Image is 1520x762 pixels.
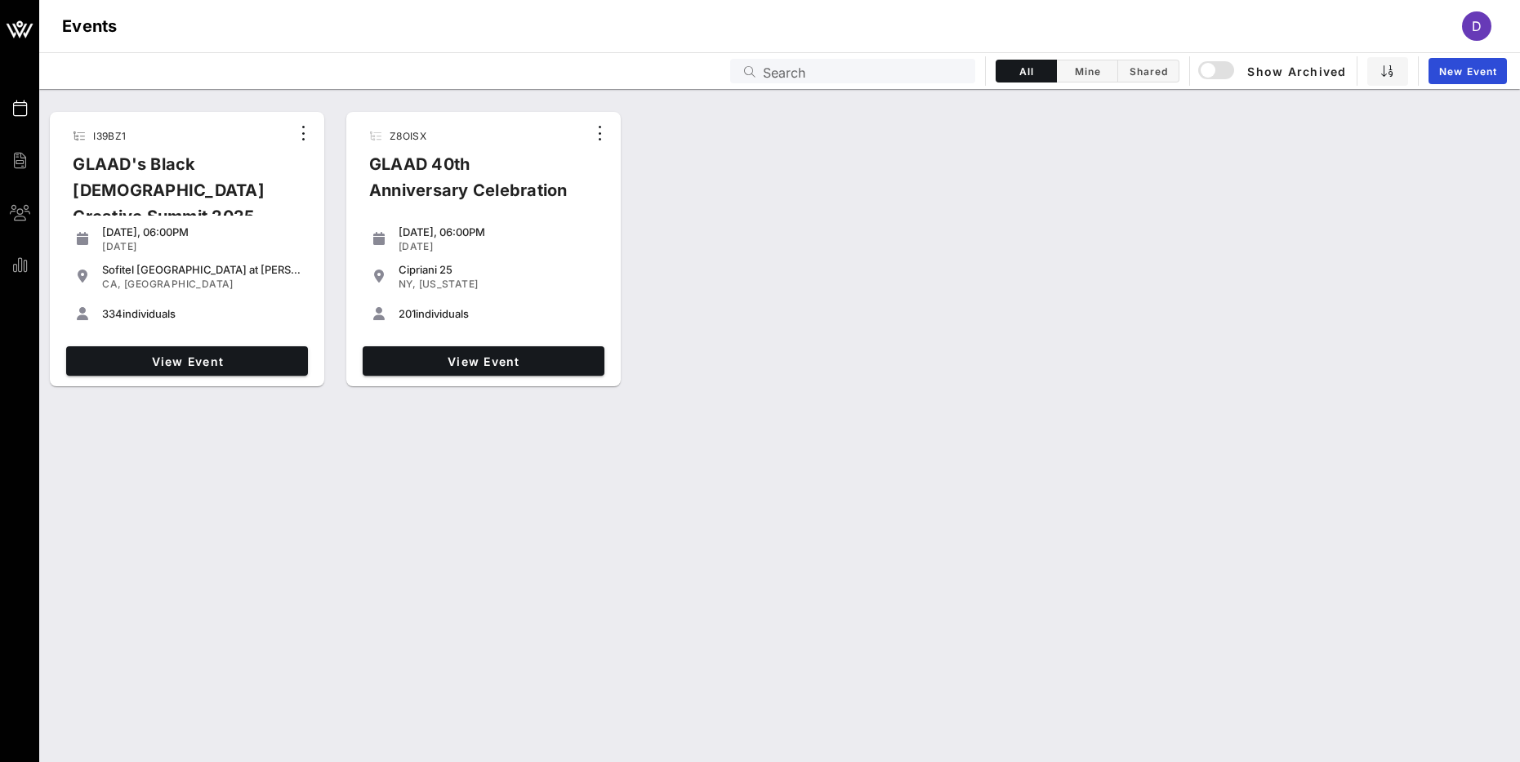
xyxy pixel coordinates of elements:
[369,354,598,368] span: View Event
[996,60,1057,82] button: All
[399,307,416,320] span: 201
[60,151,290,243] div: GLAAD's Black [DEMOGRAPHIC_DATA] Creative Summit 2025
[1118,60,1179,82] button: Shared
[62,13,118,39] h1: Events
[399,263,598,276] div: Cipriani 25
[356,151,586,216] div: GLAAD 40th Anniversary Celebration
[102,263,301,276] div: Sofitel [GEOGRAPHIC_DATA] at [PERSON_NAME][GEOGRAPHIC_DATA]
[1067,65,1108,78] span: Mine
[1462,11,1491,41] div: D
[1200,56,1347,86] button: Show Archived
[124,278,234,290] span: [GEOGRAPHIC_DATA]
[1472,18,1482,34] span: D
[1006,65,1046,78] span: All
[1201,61,1346,81] span: Show Archived
[102,307,123,320] span: 334
[363,346,604,376] a: View Event
[93,130,126,142] span: I39BZ1
[399,225,598,238] div: [DATE], 06:00PM
[419,278,479,290] span: [US_STATE]
[102,307,301,320] div: individuals
[66,346,308,376] a: View Event
[73,354,301,368] span: View Event
[1128,65,1169,78] span: Shared
[399,307,598,320] div: individuals
[102,225,301,238] div: [DATE], 06:00PM
[399,278,416,290] span: NY,
[399,240,598,253] div: [DATE]
[1429,58,1507,84] a: New Event
[1438,65,1497,78] span: New Event
[390,130,426,142] span: Z8OISX
[102,278,121,290] span: CA,
[102,240,301,253] div: [DATE]
[1057,60,1118,82] button: Mine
